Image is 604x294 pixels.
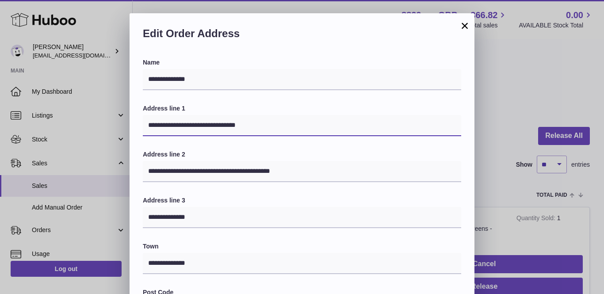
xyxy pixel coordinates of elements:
label: Name [143,58,461,67]
label: Address line 2 [143,150,461,159]
label: Town [143,242,461,251]
h2: Edit Order Address [143,27,461,45]
button: × [459,20,470,31]
label: Address line 1 [143,104,461,113]
label: Address line 3 [143,196,461,205]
